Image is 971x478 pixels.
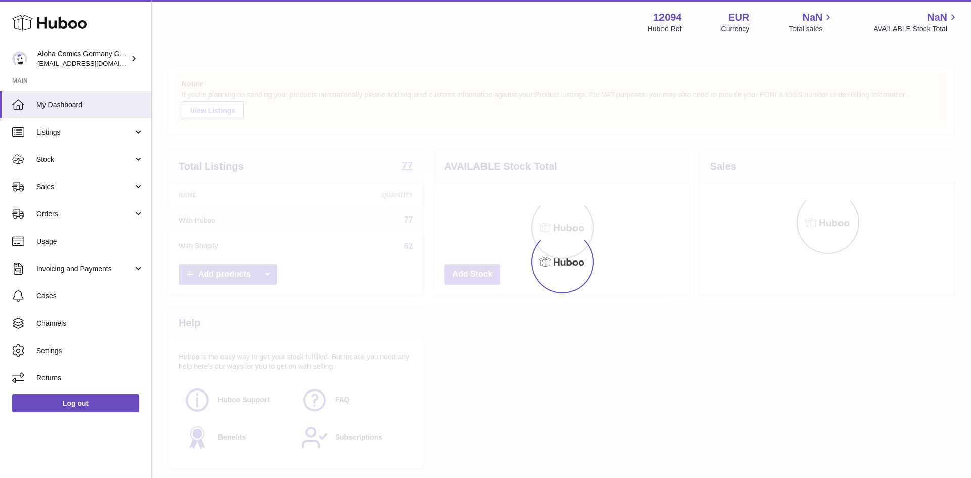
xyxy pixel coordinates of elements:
span: NaN [927,11,947,24]
span: Returns [36,373,144,383]
div: Huboo Ref [648,24,682,34]
strong: 12094 [653,11,682,24]
span: Sales [36,182,133,192]
div: Currency [721,24,750,34]
span: NaN [802,11,822,24]
span: [EMAIL_ADDRESS][DOMAIN_NAME] [37,59,149,67]
span: Listings [36,127,133,137]
span: Orders [36,209,133,219]
span: Stock [36,155,133,164]
span: Channels [36,319,144,328]
strong: EUR [728,11,749,24]
span: Cases [36,291,144,301]
span: Total sales [789,24,834,34]
img: internalAdmin-12094@internal.huboo.com [12,51,27,66]
span: My Dashboard [36,100,144,110]
div: Aloha Comics Germany GmbH [37,49,128,68]
span: Settings [36,346,144,356]
a: Log out [12,394,139,412]
span: Invoicing and Payments [36,264,133,274]
a: NaN Total sales [789,11,834,34]
span: AVAILABLE Stock Total [873,24,959,34]
a: NaN AVAILABLE Stock Total [873,11,959,34]
span: Usage [36,237,144,246]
